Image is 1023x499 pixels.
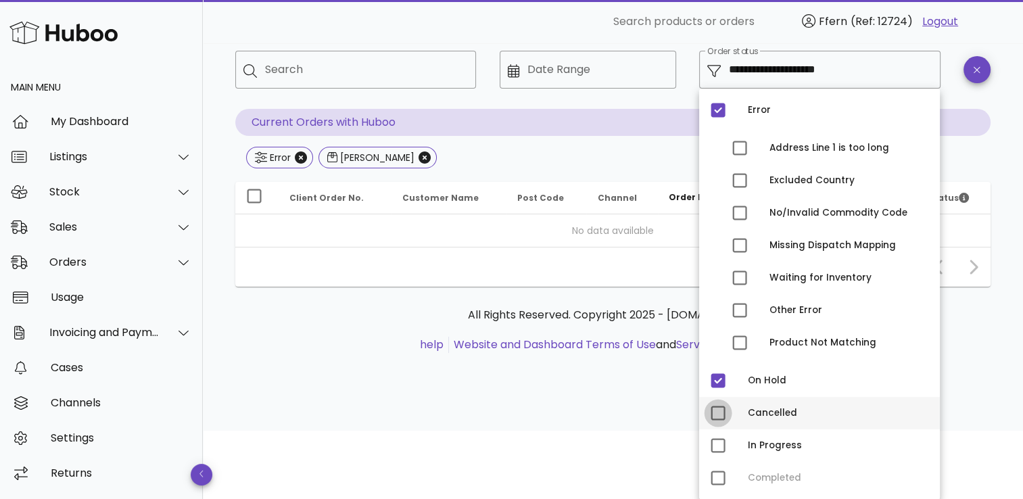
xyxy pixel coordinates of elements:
[9,18,118,47] img: Huboo Logo
[769,175,929,186] div: Excluded Country
[51,291,192,304] div: Usage
[295,151,307,164] button: Close
[419,151,431,164] button: Close
[769,143,929,153] div: Address Line 1 is too long
[279,182,391,214] th: Client Order No.
[769,240,929,251] div: Missing Dispatch Mapping
[748,408,929,419] div: Cancelled
[769,337,929,348] div: Product Not Matching
[748,105,929,116] div: Error
[748,375,929,386] div: On Hold
[517,192,564,204] span: Post Code
[676,337,822,352] a: Service Terms & Conditions
[49,150,160,163] div: Listings
[597,192,636,204] span: Channel
[928,192,969,204] span: Status
[769,208,929,218] div: No/Invalid Commodity Code
[769,305,929,316] div: Other Error
[769,272,929,283] div: Waiting for Inventory
[49,220,160,233] div: Sales
[851,14,913,29] span: (Ref: 12724)
[402,192,479,204] span: Customer Name
[506,182,587,214] th: Post Code
[51,431,192,444] div: Settings
[246,307,980,323] p: All Rights Reserved. Copyright 2025 - [DOMAIN_NAME]
[51,396,192,409] div: Channels
[748,440,929,451] div: In Progress
[51,361,192,374] div: Cases
[235,109,991,136] p: Current Orders with Huboo
[819,14,847,29] span: Ffern
[586,182,658,214] th: Channel
[669,191,720,203] span: Order Date
[707,47,758,57] label: Order status
[289,192,364,204] span: Client Order No.
[420,337,444,352] a: help
[454,337,656,352] a: Website and Dashboard Terms of Use
[922,14,958,30] a: Logout
[51,115,192,128] div: My Dashboard
[391,182,506,214] th: Customer Name
[49,185,160,198] div: Stock
[49,256,160,268] div: Orders
[49,326,160,339] div: Invoicing and Payments
[918,182,991,214] th: Status
[337,151,414,164] div: [PERSON_NAME]
[51,467,192,479] div: Returns
[449,337,822,353] li: and
[658,182,758,214] th: Order Date: Sorted descending. Activate to remove sorting.
[235,214,991,247] td: No data available
[267,151,291,164] div: Error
